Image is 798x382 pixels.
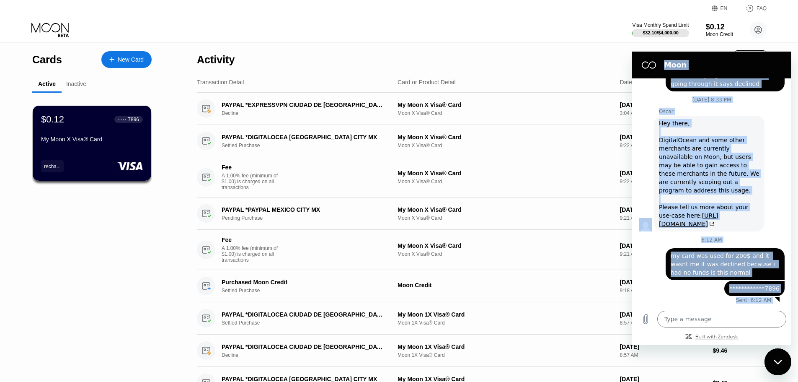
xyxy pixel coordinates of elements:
[222,215,396,221] div: Pending Purchase
[222,173,284,190] div: A 1.00% fee (minimum of $1.00) is charged on all transactions
[706,23,733,37] div: $0.12Moon Credit
[398,206,613,213] div: My Moon X Visa® Card
[398,343,613,350] div: My Moon 1X Visa® Card
[222,279,384,286] div: Purchased Moon Credit
[620,170,706,177] div: [DATE]
[197,197,767,230] div: PAYPAL *PAYPAL MEXICO CITY MXPending PurchaseMy Moon X Visa® CardMoon X Visa® Card[DATE]9:21 AM$0.27
[757,5,767,11] div: FAQ
[222,143,396,148] div: Settled Purchase
[222,236,280,243] div: Fee
[398,110,613,116] div: Moon X Visa® Card
[197,54,235,66] div: Activity
[620,143,706,148] div: 9:22 AM
[398,251,613,257] div: Moon X Visa® Card
[222,311,384,318] div: PAYPAL *DIGITALOCEA CIUDAD DE [GEOGRAPHIC_DATA]
[620,179,706,185] div: 9:22 AM
[620,279,706,286] div: [DATE]
[620,242,706,249] div: [DATE]
[398,320,613,326] div: Moon 1X Visa® Card
[118,118,127,121] div: ● ● ● ●
[222,101,384,108] div: PAYPAL *EXPRESSVPN CIUDAD DE [GEOGRAPHIC_DATA]
[197,157,767,197] div: FeeA 1.00% fee (minimum of $1.00) is charged on all transactionsMy Moon X Visa® CardMoon X Visa® ...
[398,134,613,140] div: My Moon X Visa® Card
[620,251,706,257] div: 9:21 AM
[222,288,396,294] div: Settled Purchase
[713,347,767,354] div: $9.46
[197,125,767,157] div: PAYPAL *DIGITALOCEA [GEOGRAPHIC_DATA] CITY MXSettled PurchaseMy Moon X Visa® CardMoon X Visa® Car...
[128,117,139,122] div: 7896
[41,160,64,172] div: recha...
[118,56,144,63] div: New Card
[764,348,791,375] iframe: Button to launch messaging window, conversation in progress
[721,5,728,11] div: EN
[398,242,613,249] div: My Moon X Visa® Card
[32,54,62,66] div: Cards
[222,110,396,116] div: Decline
[398,352,613,358] div: Moon 1X Visa® Card
[222,134,384,140] div: PAYPAL *DIGITALOCEA [GEOGRAPHIC_DATA] CITY MX
[398,179,613,185] div: Moon X Visa® Card
[66,81,86,87] div: Inactive
[620,206,706,213] div: [DATE]
[632,22,689,37] div: Visa Monthly Spend Limit$32.10/$4,000.00
[620,320,706,326] div: 8:57 AM
[197,230,767,270] div: FeeA 1.00% fee (minimum of $1.00) is charged on all transactionsMy Moon X Visa® CardMoon X Visa® ...
[632,52,791,345] iframe: Messaging window
[398,143,613,148] div: Moon X Visa® Card
[44,164,61,169] div: recha...
[222,245,284,263] div: A 1.00% fee (minimum of $1.00) is charged on all transactions
[620,343,706,350] div: [DATE]
[197,93,767,125] div: PAYPAL *EXPRESSVPN CIUDAD DE [GEOGRAPHIC_DATA]DeclineMy Moon X Visa® CardMoon X Visa® Card[DATE]3...
[222,206,384,213] div: PAYPAL *PAYPAL MEXICO CITY MX
[620,101,706,108] div: [DATE]
[222,320,396,326] div: Settled Purchase
[398,215,613,221] div: Moon X Visa® Card
[632,22,689,28] div: Visa Monthly Spend Limit
[398,101,613,108] div: My Moon X Visa® Card
[197,270,767,302] div: Purchased Moon CreditSettled PurchaseMoon Credit[DATE]9:18 AM$15.01
[33,106,151,181] div: $0.12● ● ● ●7896My Moon X Visa® Cardrecha...
[620,79,652,86] div: Date & Time
[197,335,767,367] div: PAYPAL *DIGITALOCEA CIUDAD DE [GEOGRAPHIC_DATA]DeclineMy Moon 1X Visa® CardMoon 1X Visa® Card[DAT...
[620,311,706,318] div: [DATE]
[620,215,706,221] div: 9:21 AM
[712,4,737,13] div: EN
[222,352,396,358] div: Decline
[620,110,706,116] div: 3:04 AM
[398,311,613,318] div: My Moon 1X Visa® Card
[41,114,64,125] div: $0.12
[620,134,706,140] div: [DATE]
[398,170,613,177] div: My Moon X Visa® Card
[222,343,384,350] div: PAYPAL *DIGITALOCEA CIUDAD DE [GEOGRAPHIC_DATA]
[41,136,143,143] div: My Moon X Visa® Card
[38,81,56,87] div: Active
[643,30,679,35] div: $32.10 / $4,000.00
[734,50,767,65] div: Export
[197,302,767,335] div: PAYPAL *DIGITALOCEA CIUDAD DE [GEOGRAPHIC_DATA]Settled PurchaseMy Moon 1X Visa® CardMoon 1X Visa®...
[197,79,244,86] div: Transaction Detail
[398,79,456,86] div: Card or Product Detail
[737,4,767,13] div: FAQ
[398,282,613,288] div: Moon Credit
[222,164,280,171] div: Fee
[706,23,733,31] div: $0.12
[620,352,706,358] div: 8:57 AM
[101,51,152,68] div: New Card
[620,288,706,294] div: 9:18 AM
[706,31,733,37] div: Moon Credit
